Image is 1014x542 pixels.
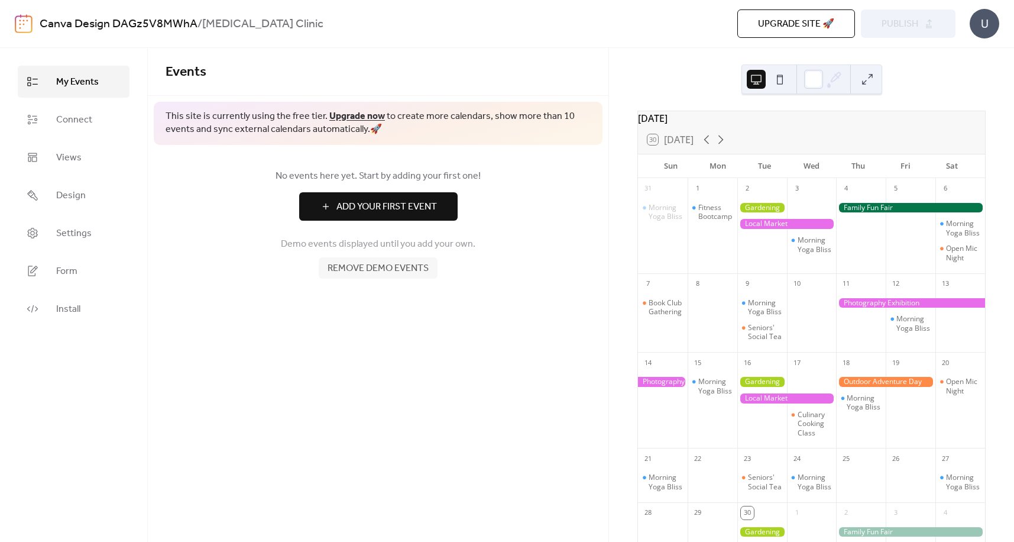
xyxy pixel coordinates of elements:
div: Seniors' Social Tea [748,473,782,491]
span: Design [56,189,86,203]
div: Open Mic Night [946,244,980,262]
span: Demo events displayed until you add your own. [281,237,475,251]
div: U [970,9,999,38]
a: My Events [18,66,129,98]
div: Wed [788,154,835,178]
div: Book Club Gathering [649,298,683,317]
div: 23 [741,452,754,465]
div: 12 [889,278,902,291]
div: 4 [840,182,853,195]
div: Morning Yoga Bliss [946,473,980,491]
div: 2 [840,506,853,520]
div: 21 [642,452,655,465]
a: Views [18,141,129,173]
span: Remove demo events [328,262,429,276]
div: Tue [741,154,788,178]
div: Morning Yoga Bliss [748,298,782,317]
div: 19 [889,356,902,369]
span: My Events [56,75,99,89]
div: Fri [882,154,928,178]
div: 30 [741,506,754,520]
div: Culinary Cooking Class [798,410,832,438]
div: Culinary Cooking Class [787,410,837,438]
div: Book Club Gathering [638,298,688,317]
div: 6 [939,182,952,195]
div: Morning Yoga Bliss [698,377,733,395]
span: This site is currently using the free tier. to create more calendars, show more than 10 events an... [166,110,591,137]
span: Events [166,59,206,85]
div: Morning Yoga Bliss [638,473,688,491]
div: 20 [939,356,952,369]
div: 7 [642,278,655,291]
div: Open Mic Night [935,244,985,262]
div: Morning Yoga Bliss [649,203,683,221]
div: Morning Yoga Bliss [798,473,832,491]
span: Add Your First Event [336,200,437,214]
div: Morning Yoga Bliss [946,219,980,237]
button: Add Your First Event [299,192,458,221]
div: Morning Yoga Bliss [649,473,683,491]
div: Local Market [737,219,837,229]
div: 9 [741,278,754,291]
a: Form [18,255,129,287]
span: No events here yet. Start by adding your first one! [166,169,591,183]
div: Seniors' Social Tea [748,323,782,341]
div: 15 [691,356,704,369]
div: [DATE] [638,111,985,125]
div: 13 [939,278,952,291]
button: Remove demo events [319,257,438,279]
div: 4 [939,506,952,520]
div: Gardening Workshop [737,527,787,537]
div: Family Fun Fair [836,527,985,537]
div: 31 [642,182,655,195]
div: 16 [741,356,754,369]
div: 28 [642,506,655,520]
div: Morning Yoga Bliss [737,298,787,317]
div: Sat [929,154,976,178]
span: Upgrade site 🚀 [758,17,834,31]
button: Upgrade site 🚀 [737,9,855,38]
div: Local Market [737,393,837,404]
b: [MEDICAL_DATA] Clinic [202,13,323,36]
span: Views [56,151,82,165]
div: Morning Yoga Bliss [896,314,931,333]
div: Morning Yoga Bliss [638,203,688,221]
div: 27 [939,452,952,465]
a: Upgrade now [329,107,385,125]
div: Morning Yoga Bliss [688,377,737,395]
div: Morning Yoga Bliss [798,235,832,254]
a: Design [18,179,129,211]
div: 8 [691,278,704,291]
div: Seniors' Social Tea [737,323,787,341]
div: 3 [889,506,902,520]
a: Install [18,293,129,325]
div: Morning Yoga Bliss [935,219,985,237]
div: 29 [691,506,704,520]
div: Morning Yoga Bliss [787,235,837,254]
div: Morning Yoga Bliss [787,473,837,491]
div: Fitness Bootcamp [688,203,737,221]
div: 1 [691,182,704,195]
div: Outdoor Adventure Day [836,377,935,387]
span: Settings [56,227,92,241]
span: Form [56,264,77,279]
div: 26 [889,452,902,465]
img: logo [15,14,33,33]
div: Gardening Workshop [737,377,787,387]
b: / [197,13,202,36]
div: Thu [835,154,882,178]
div: Seniors' Social Tea [737,473,787,491]
div: Mon [694,154,741,178]
div: Morning Yoga Bliss [935,473,985,491]
div: Family Fun Fair [836,203,985,213]
div: 11 [840,278,853,291]
div: 14 [642,356,655,369]
a: Canva Design DAGz5V8MWhA [40,13,197,36]
div: Gardening Workshop [737,203,787,213]
div: Photography Exhibition [638,377,688,387]
div: 25 [840,452,853,465]
div: 1 [791,506,804,520]
div: Morning Yoga Bliss [886,314,935,333]
div: 2 [741,182,754,195]
div: Fitness Bootcamp [698,203,733,221]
